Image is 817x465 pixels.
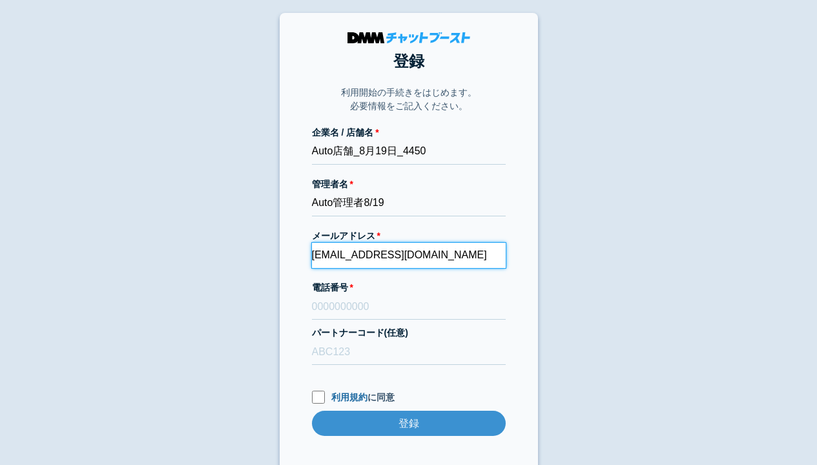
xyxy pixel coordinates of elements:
label: 管理者名 [312,178,506,191]
p: 利用開始の手続きをはじめます。 必要情報をご記入ください。 [341,86,477,113]
label: メールアドレス [312,229,506,243]
input: xxx@cb.com [312,243,506,268]
input: 登録 [312,411,506,436]
input: 利用規約に同意 [312,391,325,404]
label: に同意 [312,391,506,404]
a: 利用規約 [331,392,367,402]
img: DMMチャットブースト [347,32,470,43]
h1: 登録 [312,50,506,73]
input: 株式会社チャットブースト [312,139,506,165]
input: 会話 太郎 [312,191,506,216]
label: 電話番号 [312,281,506,294]
label: 企業名 / 店舗名 [312,126,506,139]
input: 0000000000 [312,294,506,320]
label: パートナーコード(任意) [312,326,506,340]
input: ABC123 [312,340,506,365]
